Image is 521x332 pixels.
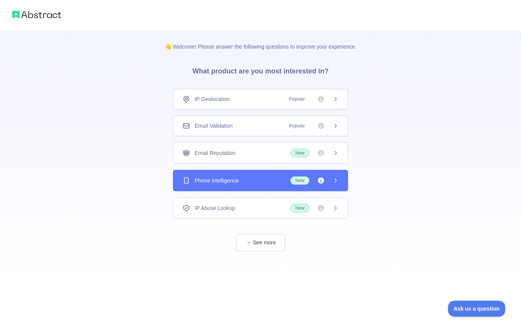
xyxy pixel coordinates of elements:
[180,50,341,89] h3: What product are you most interested in?
[195,122,233,130] span: Email Validation
[236,234,285,251] button: See more
[195,177,239,184] span: Phone Intelligence
[195,149,236,157] span: Email Reputation
[12,9,61,20] img: Abstract logo
[153,31,369,50] p: 👋 Welcome! Please answer the following questions to improve your experience.
[290,204,309,212] span: New
[195,204,235,212] span: IP Abuse Lookup
[285,95,309,103] span: Popular
[290,176,309,185] span: New
[285,122,309,130] span: Popular
[195,95,230,103] span: IP Geolocation
[290,149,309,157] span: New
[448,301,506,317] iframe: Toggle Customer Support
